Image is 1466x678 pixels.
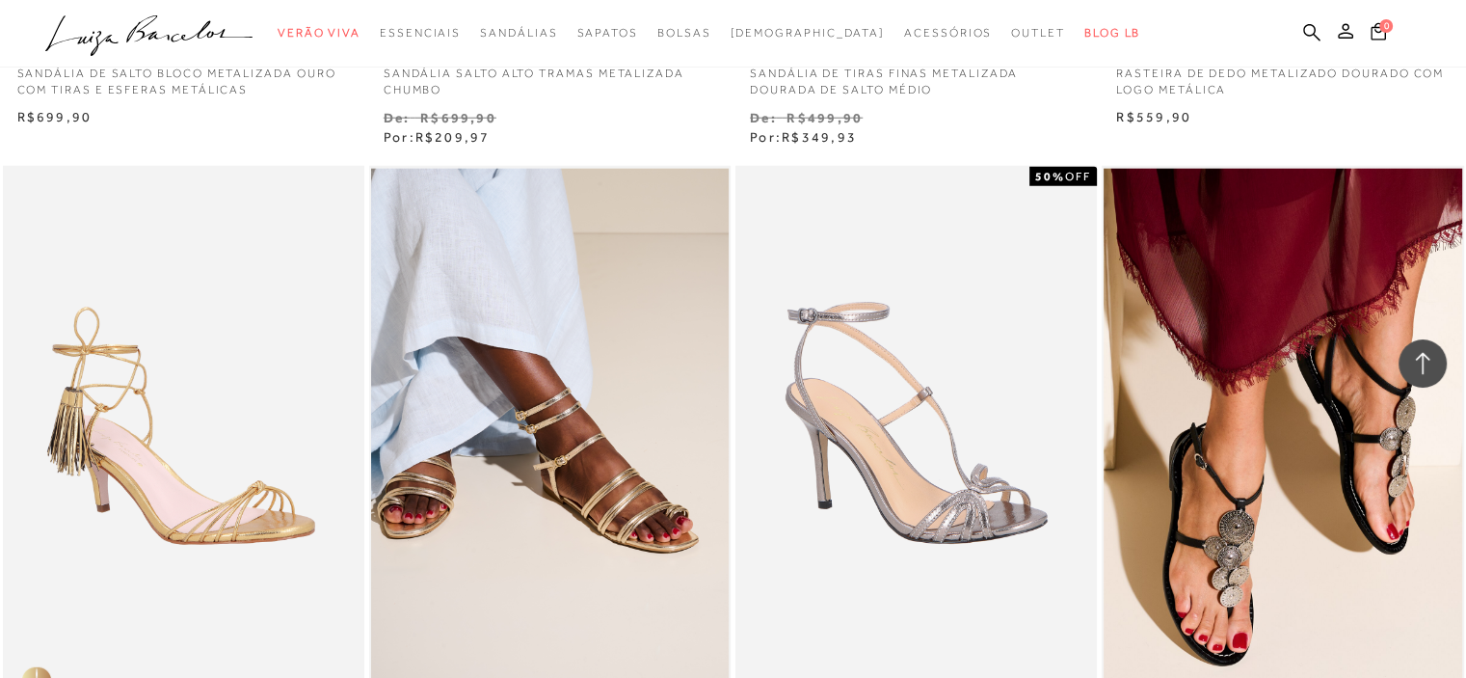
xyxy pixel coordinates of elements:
span: Outlet [1011,26,1065,40]
a: RASTEIRA DE DEDO METALIZADO DOURADO COM LOGO METÁLICA [1102,54,1463,98]
strong: 50% [1035,170,1065,183]
span: Por: [750,129,857,145]
a: SANDÁLIA SALTO ALTO TRAMAS METALIZADA CHUMBO [369,54,731,98]
span: R$559,90 [1116,109,1191,124]
a: categoryNavScreenReaderText [657,15,711,51]
a: BLOG LB [1084,15,1140,51]
a: categoryNavScreenReaderText [904,15,992,51]
span: 0 [1379,19,1393,33]
span: Bolsas [657,26,711,40]
span: OFF [1065,170,1091,183]
a: categoryNavScreenReaderText [1011,15,1065,51]
a: categoryNavScreenReaderText [380,15,461,51]
span: Acessórios [904,26,992,40]
a: categoryNavScreenReaderText [278,15,360,51]
span: BLOG LB [1084,26,1140,40]
span: Sandálias [480,26,557,40]
span: Por: [384,129,491,145]
a: SANDÁLIA DE TIRAS FINAS METALIZADA DOURADA DE SALTO MÉDIO [735,54,1097,98]
button: 0 [1365,21,1392,47]
a: categoryNavScreenReaderText [480,15,557,51]
span: Sapatos [576,26,637,40]
span: Essenciais [380,26,461,40]
span: R$209,97 [415,129,491,145]
small: R$699,90 [420,110,496,125]
a: categoryNavScreenReaderText [576,15,637,51]
small: De: [384,110,411,125]
span: R$349,93 [782,129,857,145]
a: SANDÁLIA DE SALTO BLOCO METALIZADA OURO COM TIRAS E ESFERAS METÁLICAS [3,54,364,98]
a: noSubCategoriesText [730,15,885,51]
span: R$699,90 [17,109,93,124]
small: De: [750,110,777,125]
span: [DEMOGRAPHIC_DATA] [730,26,885,40]
span: Verão Viva [278,26,360,40]
small: R$499,90 [786,110,863,125]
